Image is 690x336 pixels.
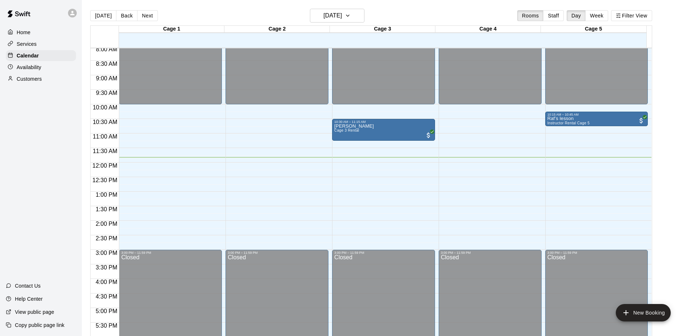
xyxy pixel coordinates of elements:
[425,132,432,139] span: All customers have paid
[94,61,119,67] span: 8:30 AM
[541,26,646,33] div: Cage 5
[543,10,564,21] button: Staff
[224,26,330,33] div: Cage 2
[15,308,54,316] p: View public page
[441,251,539,255] div: 3:00 PM – 11:59 PM
[567,10,586,21] button: Day
[94,90,119,96] span: 9:30 AM
[91,119,119,125] span: 10:30 AM
[91,104,119,111] span: 10:00 AM
[91,133,119,140] span: 11:00 AM
[91,148,119,154] span: 11:30 AM
[15,282,41,289] p: Contact Us
[94,235,119,241] span: 2:30 PM
[94,46,119,52] span: 8:00 AM
[435,26,541,33] div: Cage 4
[91,163,119,169] span: 12:00 PM
[611,10,652,21] button: Filter View
[6,27,76,38] a: Home
[334,120,433,124] div: 10:30 AM – 11:15 AM
[94,308,119,314] span: 5:00 PM
[6,39,76,49] a: Services
[94,323,119,329] span: 5:30 PM
[137,10,157,21] button: Next
[94,192,119,198] span: 1:00 PM
[332,119,435,141] div: 10:30 AM – 11:15 AM: Jeffrey Ma
[6,62,76,73] a: Availability
[638,117,645,124] span: All customers have paid
[323,11,342,21] h6: [DATE]
[6,73,76,84] a: Customers
[119,26,224,33] div: Cage 1
[17,64,41,71] p: Availability
[94,221,119,227] span: 2:00 PM
[585,10,608,21] button: Week
[94,206,119,212] span: 1:30 PM
[310,9,364,23] button: [DATE]
[334,128,359,132] span: Cage 3 Rental
[121,251,220,255] div: 3:00 PM – 11:59 PM
[94,75,119,81] span: 9:00 AM
[17,52,39,59] p: Calendar
[6,50,76,61] a: Calendar
[90,10,116,21] button: [DATE]
[17,40,37,48] p: Services
[15,321,64,329] p: Copy public page link
[116,10,137,21] button: Back
[228,251,326,255] div: 3:00 PM – 11:59 PM
[91,177,119,183] span: 12:30 PM
[545,112,648,126] div: 10:15 AM – 10:45 AM: Raf’s lesson
[330,26,435,33] div: Cage 3
[616,304,671,321] button: add
[15,295,43,303] p: Help Center
[334,251,433,255] div: 3:00 PM – 11:59 PM
[17,29,31,36] p: Home
[547,121,590,125] span: Instructor Rental Cage 5
[94,264,119,271] span: 3:30 PM
[517,10,543,21] button: Rooms
[547,251,646,255] div: 3:00 PM – 11:59 PM
[94,293,119,300] span: 4:30 PM
[94,279,119,285] span: 4:00 PM
[17,75,42,83] p: Customers
[94,250,119,256] span: 3:00 PM
[547,113,646,116] div: 10:15 AM – 10:45 AM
